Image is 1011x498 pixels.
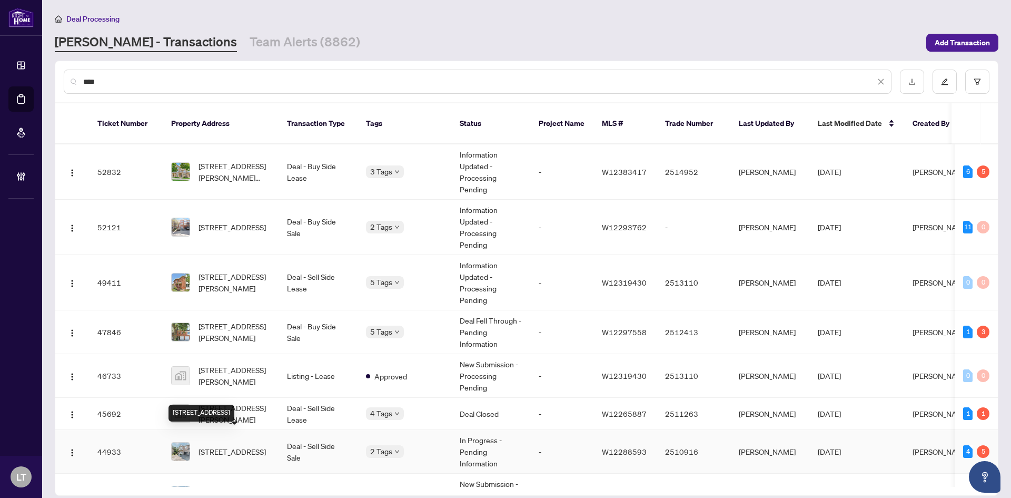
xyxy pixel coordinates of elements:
[64,219,81,236] button: Logo
[913,222,969,232] span: [PERSON_NAME]
[530,144,593,200] td: -
[64,405,81,422] button: Logo
[530,354,593,398] td: -
[977,165,989,178] div: 5
[963,165,973,178] div: 6
[809,103,904,144] th: Last Modified Date
[818,327,841,337] span: [DATE]
[279,255,358,310] td: Deal - Sell Side Lease
[89,310,163,354] td: 47846
[657,398,730,430] td: 2511263
[818,371,841,380] span: [DATE]
[250,33,360,52] a: Team Alerts (8862)
[530,398,593,430] td: -
[172,443,190,461] img: thumbnail-img
[172,323,190,341] img: thumbnail-img
[818,447,841,456] span: [DATE]
[89,103,163,144] th: Ticket Number
[279,354,358,398] td: Listing - Lease
[974,78,981,85] span: filter
[602,409,647,418] span: W12265887
[963,326,973,338] div: 1
[89,255,163,310] td: 49411
[163,103,279,144] th: Property Address
[451,398,530,430] td: Deal Closed
[64,324,81,340] button: Logo
[55,33,237,52] a: [PERSON_NAME] - Transactions
[89,430,163,474] td: 44933
[451,310,530,354] td: Deal Fell Through - Pending Information
[64,163,81,180] button: Logo
[199,446,266,457] span: [STREET_ADDRESS]
[977,369,989,382] div: 0
[913,278,969,287] span: [PERSON_NAME]
[602,278,647,287] span: W12319430
[451,430,530,474] td: In Progress - Pending Information
[969,461,1000,493] button: Open asap
[279,103,358,144] th: Transaction Type
[657,144,730,200] td: 2514952
[530,430,593,474] td: -
[199,320,270,344] span: [STREET_ADDRESS][PERSON_NAME]
[199,221,266,233] span: [STREET_ADDRESS]
[602,371,647,380] span: W12319430
[963,445,973,458] div: 4
[64,443,81,460] button: Logo
[68,279,76,288] img: Logo
[657,310,730,354] td: 2512413
[374,370,407,382] span: Approved
[977,407,989,420] div: 1
[8,8,34,27] img: logo
[394,411,400,416] span: down
[89,354,163,398] td: 46733
[279,430,358,474] td: Deal - Sell Side Sale
[730,103,809,144] th: Last Updated By
[730,144,809,200] td: [PERSON_NAME]
[977,445,989,458] div: 5
[602,327,647,337] span: W12297558
[172,367,190,385] img: thumbnail-img
[904,103,967,144] th: Created By
[913,327,969,337] span: [PERSON_NAME]
[913,167,969,177] span: [PERSON_NAME]
[451,144,530,200] td: Information Updated - Processing Pending
[913,447,969,456] span: [PERSON_NAME]
[64,274,81,291] button: Logo
[394,329,400,335] span: down
[68,329,76,337] img: Logo
[394,280,400,285] span: down
[730,200,809,255] td: [PERSON_NAME]
[451,354,530,398] td: New Submission - Processing Pending
[730,354,809,398] td: [PERSON_NAME]
[935,34,990,51] span: Add Transaction
[900,70,924,94] button: download
[89,144,163,200] td: 52832
[913,409,969,418] span: [PERSON_NAME]
[370,407,392,419] span: 4 Tags
[977,276,989,289] div: 0
[657,200,730,255] td: -
[451,255,530,310] td: Information Updated - Processing Pending
[279,144,358,200] td: Deal - Buy Side Lease
[68,448,76,457] img: Logo
[530,103,593,144] th: Project Name
[730,430,809,474] td: [PERSON_NAME]
[730,310,809,354] td: [PERSON_NAME]
[908,78,916,85] span: download
[279,310,358,354] td: Deal - Buy Side Sale
[530,255,593,310] td: -
[593,103,657,144] th: MLS #
[199,160,270,183] span: [STREET_ADDRESS][PERSON_NAME][PERSON_NAME]
[965,70,989,94] button: filter
[370,165,392,178] span: 3 Tags
[977,221,989,233] div: 0
[168,405,234,422] div: [STREET_ADDRESS]
[818,409,841,418] span: [DATE]
[68,373,76,381] img: Logo
[370,326,392,338] span: 5 Tags
[370,445,392,457] span: 2 Tags
[199,402,270,425] span: [STREET_ADDRESS][PERSON_NAME]
[16,470,26,484] span: LT
[394,449,400,454] span: down
[657,354,730,398] td: 2513110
